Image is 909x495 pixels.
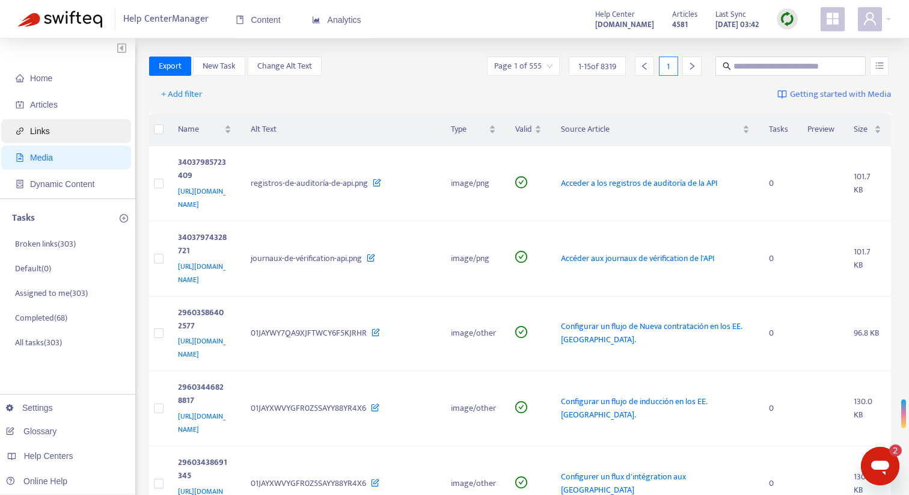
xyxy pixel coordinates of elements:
span: Type [451,123,486,136]
button: + Add filter [152,85,212,104]
span: Name [178,123,222,136]
div: 101.7 KB [854,245,881,272]
span: Articles [30,100,58,109]
span: 01JAYXWVYGFR0Z5SAYY88YR4X6 [251,476,366,490]
p: Completed ( 68 ) [15,312,67,324]
span: Valid [515,123,532,136]
span: Analytics [312,15,361,25]
strong: [DATE] 03:42 [715,18,759,31]
strong: [DOMAIN_NAME] [595,18,654,31]
button: New Task [193,57,245,76]
span: Getting started with Media [790,88,891,102]
a: Glossary [6,426,57,436]
span: check-circle [515,401,527,413]
span: Help Center [595,8,635,21]
div: 0 [769,327,788,340]
img: sync.dc5367851b00ba804db3.png [780,11,795,26]
th: Valid [506,113,551,146]
div: 29603586402577 [178,306,227,335]
span: check-circle [515,326,527,338]
p: Broken links ( 303 ) [15,238,76,250]
img: Swifteq [18,11,102,28]
span: Source Article [561,123,740,136]
strong: 4581 [672,18,688,31]
button: Change Alt Text [248,57,322,76]
span: [URL][DOMAIN_NAME] [178,335,225,360]
span: area-chart [312,16,320,24]
span: Export [159,60,182,73]
a: Settings [6,403,53,413]
span: Articles [672,8,697,21]
span: book [236,16,244,24]
span: Content [236,15,281,25]
span: [URL][DOMAIN_NAME] [178,410,225,435]
span: container [16,180,24,188]
iframe: Number of unread messages [878,444,902,457]
span: 01JAYWY7QA9XJFTWCY6F5KJRHR [251,326,367,340]
div: 0 [769,402,788,415]
span: account-book [16,100,24,109]
td: image/other [441,297,506,372]
td: image/png [441,221,506,297]
p: Tasks [12,211,35,226]
span: unordered-list [875,61,884,70]
span: Configurar un flujo de Nueva contratación en los EE. [GEOGRAPHIC_DATA]. [561,319,742,346]
div: 29603438691345 [178,456,227,485]
img: image-link [777,90,787,99]
a: [DOMAIN_NAME] [595,17,654,31]
div: 130.0 KB [854,395,881,422]
div: 96.8 KB [854,327,881,340]
th: Size [844,113,891,146]
a: Online Help [6,476,67,486]
span: file-image [16,153,24,162]
div: 1 [659,57,678,76]
span: Size [854,123,872,136]
td: image/other [441,371,506,446]
span: appstore [825,11,840,26]
th: Tasks [759,113,798,146]
span: Home [30,73,52,83]
span: left [640,62,649,70]
span: [URL][DOMAIN_NAME] [178,260,225,286]
th: Type [441,113,506,146]
span: Last Sync [715,8,746,21]
span: check-circle [515,176,527,188]
span: Change Alt Text [257,60,312,73]
p: Assigned to me ( 303 ) [15,287,88,300]
div: 101.7 KB [854,170,881,197]
span: home [16,74,24,82]
td: image/png [441,146,506,221]
span: plus-circle [120,214,128,223]
span: + Add filter [161,87,203,102]
span: 01JAYXWVYGFR0Z5SAYY88YR4X6 [251,401,366,415]
span: Help Center Manager [123,8,209,31]
div: 0 [769,477,788,490]
span: Dynamic Content [30,179,94,189]
span: Links [30,126,50,136]
th: Name [168,113,242,146]
span: link [16,127,24,135]
span: New Task [203,60,236,73]
span: registros-de-auditoría-de-api.png [251,176,368,190]
a: Getting started with Media [777,85,891,104]
div: 0 [769,177,788,190]
p: Default ( 0 ) [15,262,51,275]
span: right [688,62,696,70]
p: All tasks ( 303 ) [15,336,62,349]
span: Configurar un flujo de inducción en los EE. [GEOGRAPHIC_DATA]. [561,395,707,422]
span: Acceder a los registros de auditoría de la API [561,176,718,190]
iframe: Button to launch messaging window, 2 unread messages [861,447,899,485]
span: Help Centers [24,451,73,461]
th: Alt Text [241,113,441,146]
div: 34037985723409 [178,156,227,185]
div: 0 [769,252,788,265]
span: check-circle [515,476,527,488]
span: [URL][DOMAIN_NAME] [178,185,225,211]
span: journaux-de-vérification-api.png [251,251,362,265]
span: 1 - 15 of 8319 [578,60,616,73]
th: Source Article [551,113,759,146]
button: unordered-list [870,57,889,76]
th: Preview [798,113,844,146]
span: search [723,62,731,70]
span: user [863,11,877,26]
